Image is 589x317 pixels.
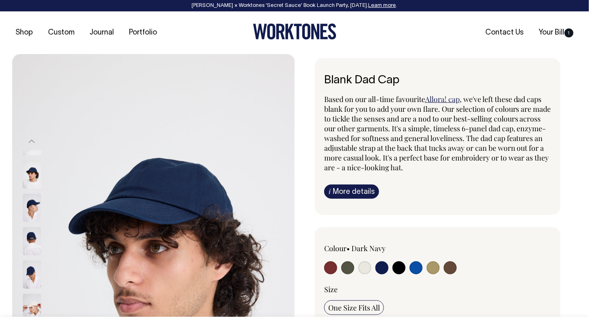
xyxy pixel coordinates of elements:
a: Shop [12,26,36,39]
div: Colour [324,243,415,253]
img: dark-navy [23,227,41,255]
a: Your Bill1 [536,26,577,39]
a: Learn more [369,3,396,8]
img: dark-navy [23,160,41,189]
span: • [347,243,350,253]
div: [PERSON_NAME] × Worktones ‘Secret Sauce’ Book Launch Party, [DATE]. . [8,3,581,9]
span: , we've left these dad caps blank for you to add your own flare. Our selection of colours are mad... [324,94,551,172]
span: i [329,187,331,195]
a: Portfolio [126,26,160,39]
img: dark-navy [23,193,41,222]
span: 1 [565,28,574,37]
label: Dark Navy [351,243,386,253]
a: Journal [86,26,117,39]
a: Allora! cap [425,94,460,104]
button: Previous [26,132,38,151]
img: dark-navy [23,260,41,289]
div: Size [324,284,551,294]
span: One Size Fits All [328,303,380,313]
input: One Size Fits All [324,300,384,315]
h6: Blank Dad Cap [324,74,551,87]
span: Based on our all-time favourite [324,94,425,104]
a: Custom [45,26,78,39]
a: iMore details [324,185,379,199]
a: Contact Us [482,26,527,39]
